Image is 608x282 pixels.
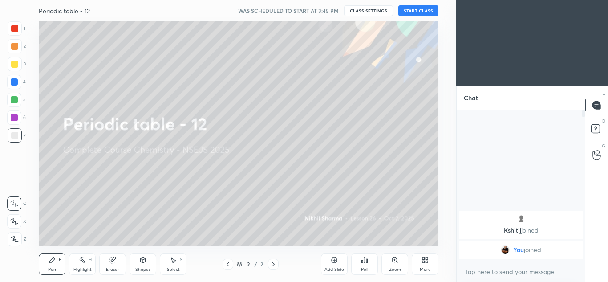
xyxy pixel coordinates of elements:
[167,267,180,272] div: Select
[238,7,339,15] h5: WAS SCHEDULED TO START AT 3:45 PM
[361,267,368,272] div: Poll
[259,260,264,268] div: 2
[521,226,538,234] span: joined
[150,257,152,262] div: L
[8,232,26,246] div: Z
[180,257,182,262] div: S
[7,93,26,107] div: 5
[420,267,431,272] div: More
[255,262,257,267] div: /
[8,128,26,143] div: 7
[602,143,605,149] p: G
[7,214,26,229] div: X
[8,39,26,53] div: 2
[7,196,26,211] div: C
[513,246,524,253] span: You
[8,21,25,36] div: 1
[89,257,92,262] div: H
[324,267,344,272] div: Add Slide
[48,267,56,272] div: Pen
[7,110,26,125] div: 6
[73,267,92,272] div: Highlight
[135,267,150,272] div: Shapes
[457,209,585,261] div: grid
[8,57,26,71] div: 3
[59,257,61,262] div: P
[457,86,485,110] p: Chat
[464,227,578,234] p: Kshitij
[524,246,541,253] span: joined
[7,75,26,89] div: 4
[516,214,525,223] img: default.png
[398,5,438,16] button: START CLASS
[106,267,119,272] div: Eraser
[39,7,90,15] h4: Periodic table - 12
[389,267,401,272] div: Zoom
[501,245,510,254] img: a01082944b8c4f22862f39c035533313.jpg
[602,118,605,124] p: D
[244,262,253,267] div: 2
[603,93,605,99] p: T
[344,5,393,16] button: CLASS SETTINGS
